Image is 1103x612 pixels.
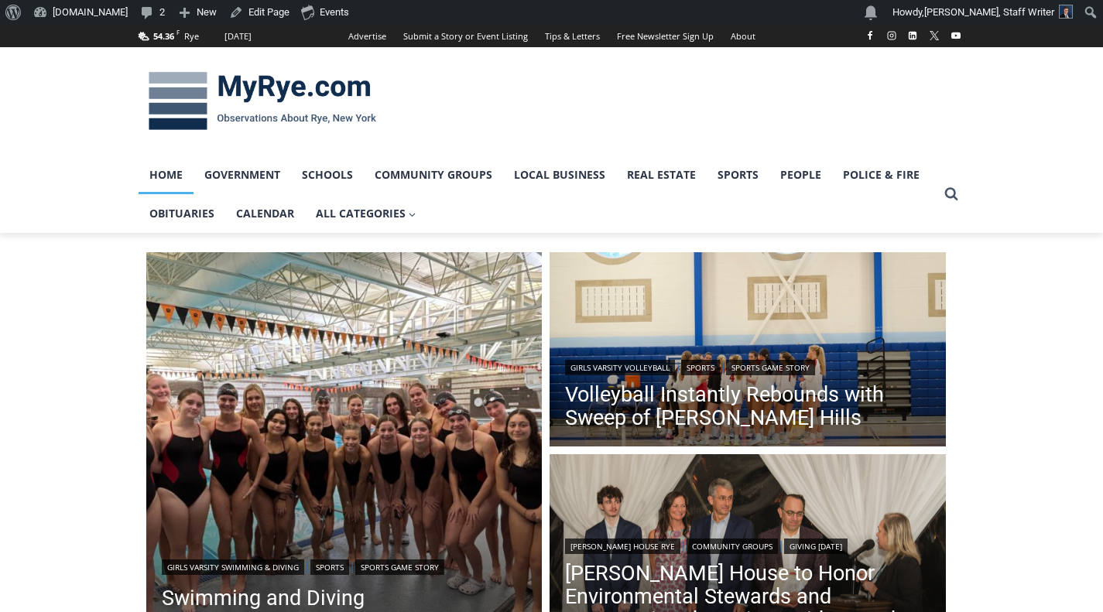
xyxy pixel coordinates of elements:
button: View Search Form [937,180,965,208]
a: Sports [310,559,349,575]
span: All Categories [316,205,416,222]
a: Girls Varsity Volleyball [565,360,675,375]
img: Charlie Morris headshot PROFESSIONAL HEADSHOT [1059,5,1073,19]
a: Tips & Letters [536,25,608,47]
a: Community Groups [687,538,778,554]
img: (PHOTO: The 2025 Rye Varsity Volleyball team from a 3-0 win vs. Port Chester on Saturday, Septemb... [550,252,946,450]
a: Instagram [882,26,901,45]
a: Obituaries [139,194,225,233]
a: Sports Game Story [726,360,815,375]
a: People [769,156,832,194]
span: F [176,28,180,36]
a: Calendar [225,194,305,233]
a: Real Estate [616,156,707,194]
a: Sports Game Story [355,559,444,575]
nav: Secondary Navigation [340,25,764,47]
a: Volleyball Instantly Rebounds with Sweep of [PERSON_NAME] Hills [565,383,930,429]
a: Girls Varsity Swimming & Diving [162,559,304,575]
div: | | [565,535,930,554]
a: Government [194,156,291,194]
a: YouTube [947,26,965,45]
a: All Categories [305,194,427,233]
a: Sports [707,156,769,194]
a: Read More Volleyball Instantly Rebounds with Sweep of Byram Hills [550,252,946,450]
span: 54.36 [153,30,174,42]
div: [DATE] [224,29,252,43]
a: Giving [DATE] [784,538,848,554]
div: | | [565,357,930,375]
a: Advertise [340,25,395,47]
div: Rye [184,29,199,43]
img: MyRye.com [139,61,386,142]
a: Local Business [503,156,616,194]
a: X [925,26,944,45]
a: Home [139,156,194,194]
a: Police & Fire [832,156,930,194]
a: About [722,25,764,47]
a: Free Newsletter Sign Up [608,25,722,47]
span: [PERSON_NAME], Staff Writer [924,6,1054,18]
a: Linkedin [903,26,922,45]
a: Sports [681,360,720,375]
a: Facebook [861,26,879,45]
nav: Primary Navigation [139,156,937,234]
a: [PERSON_NAME] House Rye [565,538,680,554]
div: | | [162,556,444,575]
a: Schools [291,156,364,194]
a: Community Groups [364,156,503,194]
a: Submit a Story or Event Listing [395,25,536,47]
